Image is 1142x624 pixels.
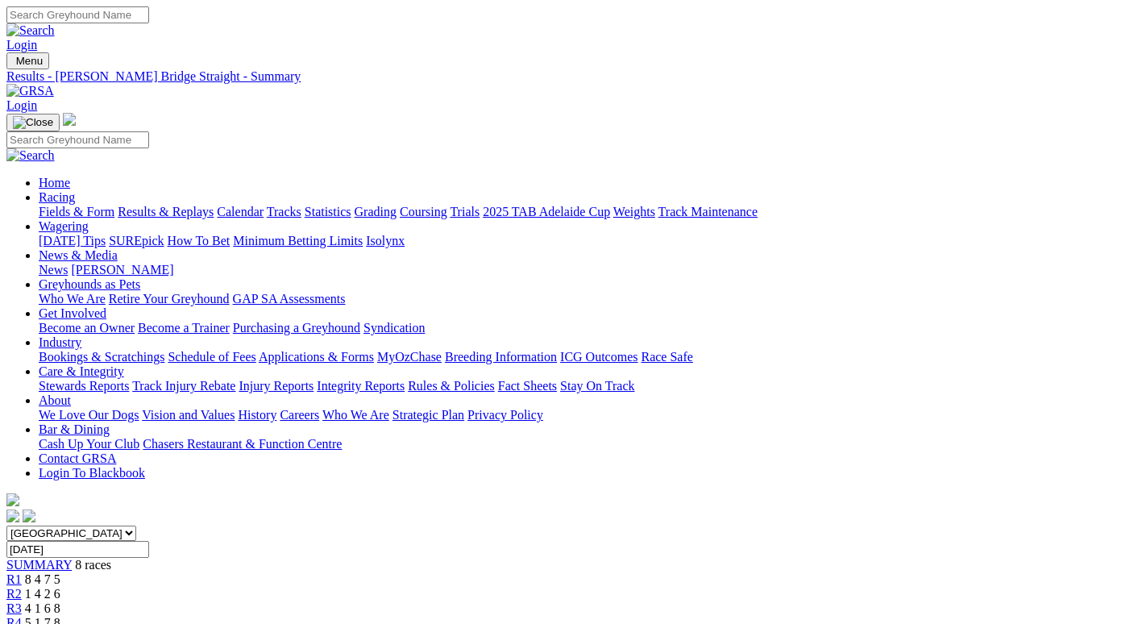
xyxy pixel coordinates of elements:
a: How To Bet [168,234,230,248]
a: Injury Reports [239,379,314,393]
a: Greyhounds as Pets [39,277,140,291]
a: Stay On Track [560,379,634,393]
a: Syndication [363,321,425,335]
img: GRSA [6,84,54,98]
a: Weights [613,205,655,218]
div: Racing [39,205,1136,219]
a: Privacy Policy [467,408,543,422]
a: Login [6,98,37,112]
a: Stewards Reports [39,379,129,393]
a: Care & Integrity [39,364,124,378]
a: R1 [6,572,22,586]
a: Strategic Plan [392,408,464,422]
a: Purchasing a Greyhound [233,321,360,335]
div: Wagering [39,234,1136,248]
a: Retire Your Greyhound [109,292,230,306]
a: GAP SA Assessments [233,292,346,306]
a: SUMMARY [6,558,72,572]
a: 2025 TAB Adelaide Cup [483,205,610,218]
a: Get Involved [39,306,106,320]
div: News & Media [39,263,1136,277]
div: Greyhounds as Pets [39,292,1136,306]
a: Chasers Restaurant & Function Centre [143,437,342,451]
a: Careers [280,408,319,422]
img: facebook.svg [6,510,19,522]
a: Trials [450,205,480,218]
input: Select date [6,541,149,558]
button: Toggle navigation [6,114,60,131]
a: Login [6,38,37,52]
a: [PERSON_NAME] [71,263,173,277]
a: Tracks [267,205,301,218]
img: logo-grsa-white.png [63,113,76,126]
a: Cash Up Your Club [39,437,139,451]
a: Track Injury Rebate [132,379,235,393]
a: Login To Blackbook [39,466,145,480]
a: Bar & Dining [39,422,110,436]
a: Contact GRSA [39,451,116,465]
a: Racing [39,190,75,204]
a: Home [39,176,70,189]
a: Race Safe [641,350,692,364]
a: Vision and Values [142,408,235,422]
a: Results - [PERSON_NAME] Bridge Straight - Summary [6,69,1136,84]
a: Calendar [217,205,264,218]
a: News & Media [39,248,118,262]
a: Isolynx [366,234,405,248]
a: Industry [39,335,81,349]
a: Applications & Forms [259,350,374,364]
span: 4 1 6 8 [25,601,60,615]
a: Fact Sheets [498,379,557,393]
a: Bookings & Scratchings [39,350,164,364]
span: Menu [16,55,43,67]
a: ICG Outcomes [560,350,637,364]
a: Minimum Betting Limits [233,234,363,248]
a: Who We Are [322,408,389,422]
img: Search [6,23,55,38]
a: R3 [6,601,22,615]
a: Breeding Information [445,350,557,364]
a: Results & Replays [118,205,214,218]
span: 8 races [75,558,111,572]
a: Grading [355,205,397,218]
a: Coursing [400,205,447,218]
div: Bar & Dining [39,437,1136,451]
a: Wagering [39,219,89,233]
a: About [39,393,71,407]
a: History [238,408,276,422]
a: Statistics [305,205,351,218]
input: Search [6,6,149,23]
img: Close [13,116,53,129]
div: Industry [39,350,1136,364]
a: Fields & Form [39,205,114,218]
img: Search [6,148,55,163]
span: 8 4 7 5 [25,572,60,586]
a: Become a Trainer [138,321,230,335]
a: Integrity Reports [317,379,405,393]
img: twitter.svg [23,510,35,522]
a: R2 [6,587,22,601]
a: Rules & Policies [408,379,495,393]
a: Become an Owner [39,321,135,335]
a: SUREpick [109,234,164,248]
a: Track Maintenance [658,205,758,218]
div: Care & Integrity [39,379,1136,393]
div: About [39,408,1136,422]
a: We Love Our Dogs [39,408,139,422]
a: Schedule of Fees [168,350,255,364]
button: Toggle navigation [6,52,49,69]
input: Search [6,131,149,148]
a: Who We Are [39,292,106,306]
div: Get Involved [39,321,1136,335]
img: logo-grsa-white.png [6,493,19,506]
a: [DATE] Tips [39,234,106,248]
a: News [39,263,68,277]
a: MyOzChase [377,350,442,364]
span: 1 4 2 6 [25,587,60,601]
